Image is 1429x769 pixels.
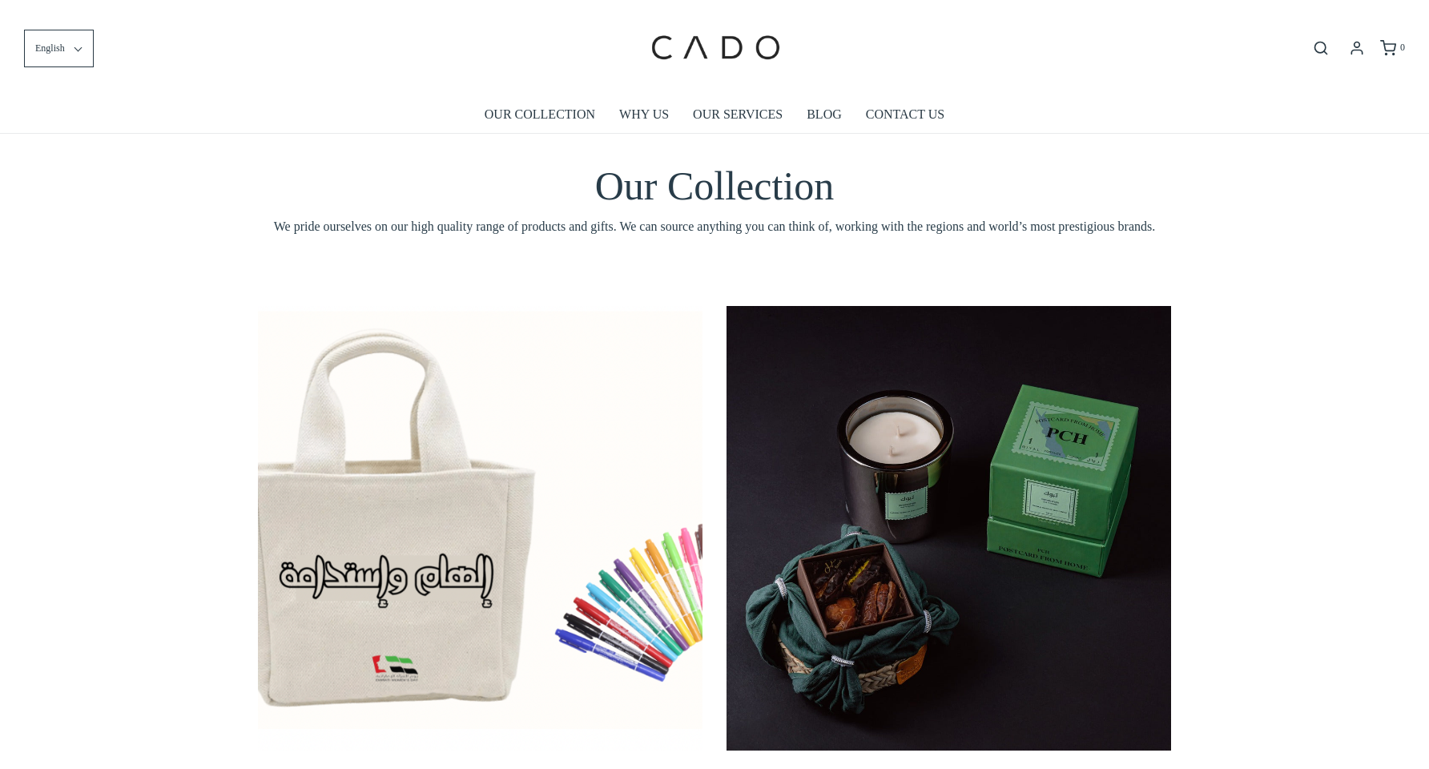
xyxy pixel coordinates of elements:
[1379,40,1405,56] a: 0
[595,163,835,208] span: Our Collection
[619,96,669,133] a: WHY US
[646,12,783,84] img: cadogifting
[727,306,1171,751] img: cado_gifting--_fja6726-1-1-1657775317757.jpg
[1400,42,1405,53] span: 0
[258,306,702,751] img: screenshot-20220711-at-064307-1657774959634.png
[485,96,595,133] a: OUR COLLECTION
[24,30,94,67] button: English
[866,96,944,133] a: CONTACT US
[35,41,65,56] span: English
[693,96,783,133] a: OUR SERVICES
[807,96,842,133] a: BLOG
[258,216,1171,237] span: We pride ourselves on our high quality range of products and gifts. We can source anything you ca...
[1306,39,1335,57] button: Open search bar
